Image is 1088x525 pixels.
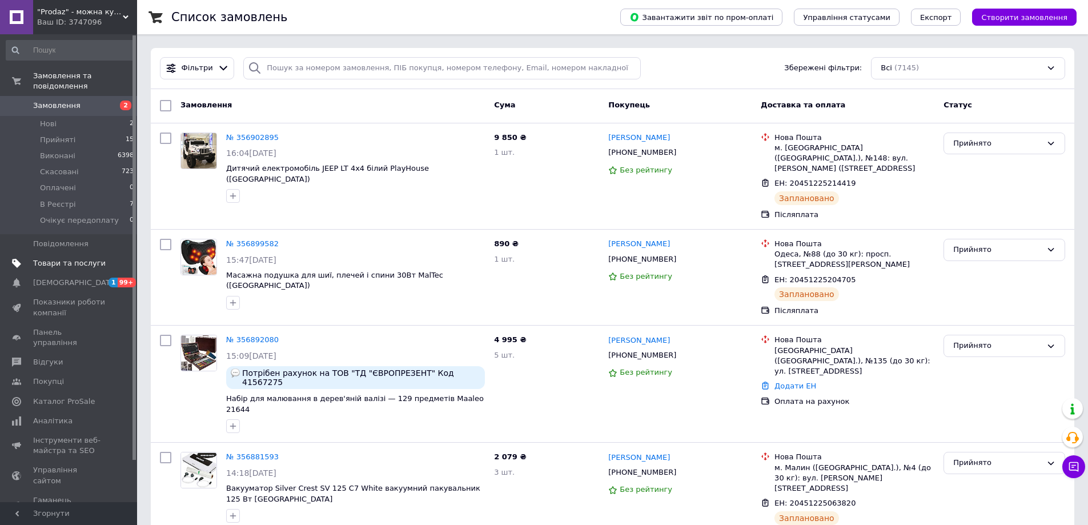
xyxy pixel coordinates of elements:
img: :speech_balloon: [231,368,240,378]
span: Оплачені [40,183,76,193]
div: м. [GEOGRAPHIC_DATA] ([GEOGRAPHIC_DATA].), №148: вул. [PERSON_NAME] ([STREET_ADDRESS] [774,143,934,174]
span: Нові [40,119,57,129]
span: 7 [130,199,134,210]
div: Заплановано [774,191,839,205]
img: Фото товару [181,452,216,488]
span: 14:18[DATE] [226,468,276,478]
a: [PERSON_NAME] [608,133,670,143]
span: 2 079 ₴ [494,452,526,461]
img: Фото товару [181,133,216,169]
span: 2 [130,119,134,129]
span: 15 [126,135,134,145]
div: Післяплата [774,306,934,316]
span: "Prodaz" - можна купити все в один клік! [37,7,123,17]
span: 2 [120,101,131,110]
div: Оплата на рахунок [774,396,934,407]
button: Чат з покупцем [1062,455,1085,478]
img: Фото товару [181,239,216,275]
span: Відгуки [33,357,63,367]
span: Товари та послуги [33,258,106,268]
a: Додати ЕН [774,382,816,390]
span: Каталог ProSale [33,396,95,407]
span: Гаманець компанії [33,495,106,516]
a: № 356899582 [226,239,279,248]
div: [PHONE_NUMBER] [606,465,679,480]
span: 0 [130,183,134,193]
a: [PERSON_NAME] [608,239,670,250]
div: [GEOGRAPHIC_DATA] ([GEOGRAPHIC_DATA].), №135 (до 30 кг): ул. [STREET_ADDRESS] [774,346,934,377]
a: [PERSON_NAME] [608,335,670,346]
span: 5 шт. [494,351,515,359]
span: Виконані [40,151,75,161]
span: Потрібен рахунок на ТОВ "ТД "ЄВРОПРЕЗЕНТ" Код 41567275 [242,368,480,387]
span: Замовлення [33,101,81,111]
span: Експорт [920,13,952,22]
span: Панель управління [33,327,106,348]
span: 1 [109,278,118,287]
span: 890 ₴ [494,239,519,248]
span: 16:04[DATE] [226,149,276,158]
span: Завантажити звіт по пром-оплаті [629,12,773,22]
div: Заплановано [774,511,839,525]
span: Дитячий електромобіль JEEP LT 4x4 білий PlayHouse ([GEOGRAPHIC_DATA]) [226,164,429,183]
span: Аналітика [33,416,73,426]
a: № 356881593 [226,452,279,461]
span: Без рейтингу [620,485,672,494]
div: [PHONE_NUMBER] [606,252,679,267]
span: Повідомлення [33,239,89,249]
span: Управління сайтом [33,465,106,486]
span: 0 [130,215,134,226]
span: Прийняті [40,135,75,145]
div: Ваш ID: 3747096 [37,17,137,27]
span: 99+ [118,278,136,287]
a: [PERSON_NAME] [608,452,670,463]
input: Пошук [6,40,135,61]
span: 1 шт. [494,255,515,263]
div: Прийнято [953,340,1042,352]
a: Вакууматор Silver Crest SV 125 C7 White вакуумний пакувальник 125 Вт [GEOGRAPHIC_DATA] [226,484,480,503]
div: Нова Пошта [774,335,934,345]
div: Нова Пошта [774,452,934,462]
span: Замовлення [180,101,232,109]
div: Нова Пошта [774,239,934,249]
span: 1 шт. [494,148,515,157]
span: ЕН: 20451225063820 [774,499,856,507]
input: Пошук за номером замовлення, ПІБ покупця, номером телефону, Email, номером накладної [243,57,641,79]
div: Прийнято [953,244,1042,256]
span: 6398 [118,151,134,161]
h1: Список замовлень [171,10,287,24]
span: [DEMOGRAPHIC_DATA] [33,278,118,288]
span: 15:47[DATE] [226,255,276,264]
span: (7145) [894,63,919,72]
button: Завантажити звіт по пром-оплаті [620,9,782,26]
span: Збережені фільтри: [784,63,862,74]
div: [PHONE_NUMBER] [606,145,679,160]
a: Масажна подушка для шиї, плечей і спини 30Вт MalTec ([GEOGRAPHIC_DATA]) [226,271,443,290]
span: 15:09[DATE] [226,351,276,360]
img: Фото товару [181,335,216,371]
span: Очікує передоплату [40,215,119,226]
span: Показники роботи компанії [33,297,106,318]
span: Без рейтингу [620,272,672,280]
div: Нова Пошта [774,133,934,143]
a: Створити замовлення [961,13,1077,21]
span: 723 [122,167,134,177]
button: Створити замовлення [972,9,1077,26]
span: 9 850 ₴ [494,133,526,142]
a: Набір для малювання в дерев'яній валізі — 129 предметів Maaleo 21644 [226,394,484,414]
span: Фільтри [182,63,213,74]
span: Всі [881,63,892,74]
button: Експорт [911,9,961,26]
div: Одеса, №88 (до 30 кг): просп. [STREET_ADDRESS][PERSON_NAME] [774,249,934,270]
div: м. Малин ([GEOGRAPHIC_DATA].), №4 (до 30 кг): вул. [PERSON_NAME][STREET_ADDRESS] [774,463,934,494]
div: Прийнято [953,138,1042,150]
span: ЕН: 20451225214419 [774,179,856,187]
div: Прийнято [953,457,1042,469]
span: Покупець [608,101,650,109]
